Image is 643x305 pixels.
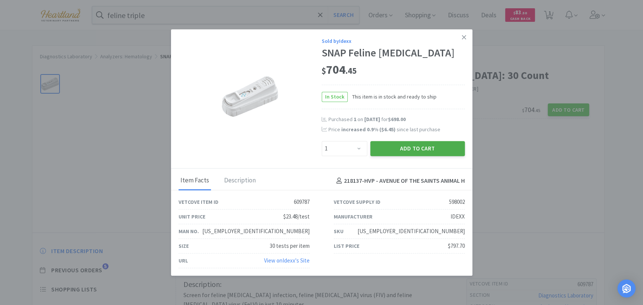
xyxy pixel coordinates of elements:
[334,198,380,206] div: Vetcove Supply ID
[388,116,406,123] span: $698.00
[179,256,188,265] div: URL
[341,126,396,133] span: increased 0.9 % ( )
[322,47,465,59] div: SNAP Feline [MEDICAL_DATA]
[202,227,310,236] div: [US_EMPLOYER_IDENTIFICATION_NUMBER]
[179,242,189,250] div: Size
[364,116,380,123] span: [DATE]
[328,116,465,123] div: Purchased on for
[334,242,359,250] div: List Price
[370,141,465,156] button: Add to Cart
[179,212,205,221] div: Unit Price
[283,212,310,221] div: $23.48/test
[451,212,465,221] div: IDEXX
[322,92,347,102] span: In Stock
[264,257,310,264] a: View onIdexx's Site
[448,241,465,250] div: $797.70
[222,171,258,190] div: Description
[334,212,373,221] div: Manufacturer
[222,68,278,124] img: 4986971bad7b4205a1f96eeca0c4b16a_598002.png
[334,227,344,235] div: SKU
[354,116,356,123] span: 1
[381,126,394,133] span: $6.45
[294,197,310,206] div: 609787
[322,62,357,77] span: 704
[348,93,437,101] span: This item is in stock and ready to ship
[179,198,218,206] div: Vetcove Item ID
[322,66,326,76] span: $
[270,241,310,250] div: 30 tests per item
[617,279,635,297] div: Open Intercom Messenger
[322,37,465,45] div: Sold by Idexx
[328,125,465,134] div: Price since last purchase
[333,176,465,186] h4: 218137 - HVP - AVENUE OF THE SAINTS ANIMAL H
[179,227,199,235] div: Man No.
[345,66,357,76] span: . 45
[357,227,465,236] div: [US_EMPLOYER_IDENTIFICATION_NUMBER]
[179,171,211,190] div: Item Facts
[449,197,465,206] div: 598002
